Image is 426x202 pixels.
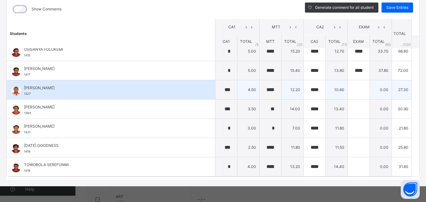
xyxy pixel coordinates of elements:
span: /100 [403,42,411,47]
span: [PERSON_NAME] [24,104,201,110]
span: [PERSON_NAME] [24,66,201,72]
td: 5.00 [237,61,259,80]
span: Save Entries [386,5,408,10]
td: 5.00 [237,42,259,61]
td: 0.00 [370,138,392,157]
td: 0.00 [370,118,392,138]
span: TOTAL [240,39,252,44]
td: 11.80 [281,138,303,157]
span: TOTAL [284,39,296,44]
span: EXAM [353,39,364,44]
span: 1415 [24,54,30,57]
td: 15.20 [281,42,303,61]
span: CA1 [220,24,244,30]
td: 25.80 [392,138,411,157]
span: / 5 [255,42,259,47]
td: 13.20 [281,157,303,176]
td: 7.00 [281,118,303,138]
td: 13.80 [325,61,347,80]
td: 3.00 [237,118,259,138]
span: TOWOBOLA SEREFUNMI [24,162,201,168]
td: 4.50 [237,80,259,99]
span: CA2 [308,24,332,30]
span: 1327 [24,92,31,95]
td: 21.80 [392,118,411,138]
td: 30.90 [392,99,411,118]
td: 15.40 [281,61,303,80]
span: TOTAL [328,39,341,44]
td: 0.00 [370,99,392,118]
span: CA2 [311,39,318,44]
td: 3.50 [237,99,259,118]
span: / 15 [341,42,347,47]
img: 1415.png [11,48,21,57]
span: OSISANYA FOLUKEMI [24,47,201,52]
img: 1419.png [11,163,21,172]
td: 14.00 [281,99,303,118]
td: 37.80 [370,61,392,80]
td: 33.70 [370,42,392,61]
span: MTT [266,39,275,44]
label: Show Comments [32,6,61,12]
td: 11.80 [325,118,347,138]
span: Generate comment for all student [315,5,374,10]
td: 0.00 [370,157,392,176]
img: 1417.png [11,67,21,76]
td: 2.50 [237,138,259,157]
span: 1364 [24,111,31,115]
td: 10.60 [325,80,347,99]
td: 12.20 [281,80,303,99]
td: 0.00 [370,80,392,99]
span: CA1 [223,39,230,44]
button: Open asap [401,180,420,199]
span: EXAM [353,24,376,30]
img: 1327.png [11,86,21,95]
span: Students [10,31,27,36]
td: 14.40 [325,157,347,176]
span: [PERSON_NAME] [24,85,201,91]
td: 72.00 [392,61,411,80]
span: / 20 [297,42,303,47]
img: 1364.png [11,105,21,115]
td: 13.40 [325,99,347,118]
td: 27.30 [392,80,411,99]
th: TOTAL [392,19,411,48]
span: TOTAL [372,39,385,44]
span: / 60 [385,42,391,47]
td: 4.00 [237,157,259,176]
img: 1418.png [11,144,21,153]
td: 12.70 [325,42,347,61]
span: [DATE] GOODNESS [24,143,201,148]
td: 66.60 [392,42,411,61]
td: 11.50 [325,138,347,157]
span: 1419 [24,169,30,172]
span: 1431 [24,130,30,134]
span: 1418 [24,150,30,153]
td: 31.60 [392,157,411,176]
span: [PERSON_NAME] [24,124,201,129]
span: MTT [264,24,288,30]
img: 1431.png [11,124,21,134]
span: 1417 [24,73,30,76]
